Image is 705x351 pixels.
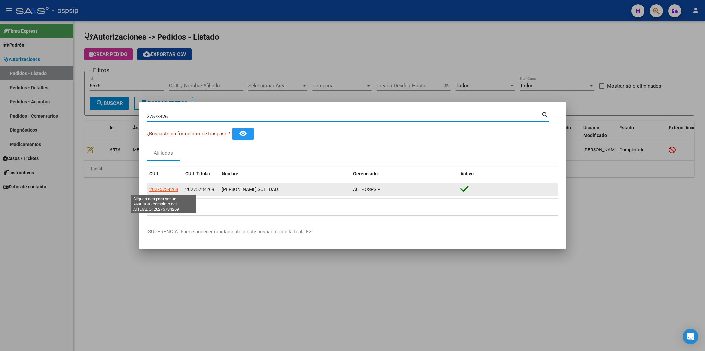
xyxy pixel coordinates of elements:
span: Gerenciador [353,171,379,176]
div: [PERSON_NAME] SOLEDAD [222,186,348,193]
p: -SUGERENCIA: Puede acceder rapidamente a este buscador con la tecla F2- [147,228,558,236]
div: Open Intercom Messenger [683,329,698,344]
div: 1 total [147,199,558,215]
mat-icon: search [541,110,549,118]
div: Afiliados [154,149,173,157]
span: CUIL [149,171,159,176]
span: A01 - OSPSIP [353,187,380,192]
span: ¿Buscaste un formulario de traspaso? - [147,131,232,137]
datatable-header-cell: Gerenciador [351,167,458,181]
span: 20275734269 [149,187,178,192]
span: 20275734269 [185,187,214,192]
datatable-header-cell: Nombre [219,167,351,181]
datatable-header-cell: Activo [458,167,558,181]
span: CUIL Titular [185,171,210,176]
span: Nombre [222,171,238,176]
datatable-header-cell: CUIL [147,167,183,181]
mat-icon: remove_red_eye [239,129,247,137]
datatable-header-cell: CUIL Titular [183,167,219,181]
span: Activo [460,171,474,176]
